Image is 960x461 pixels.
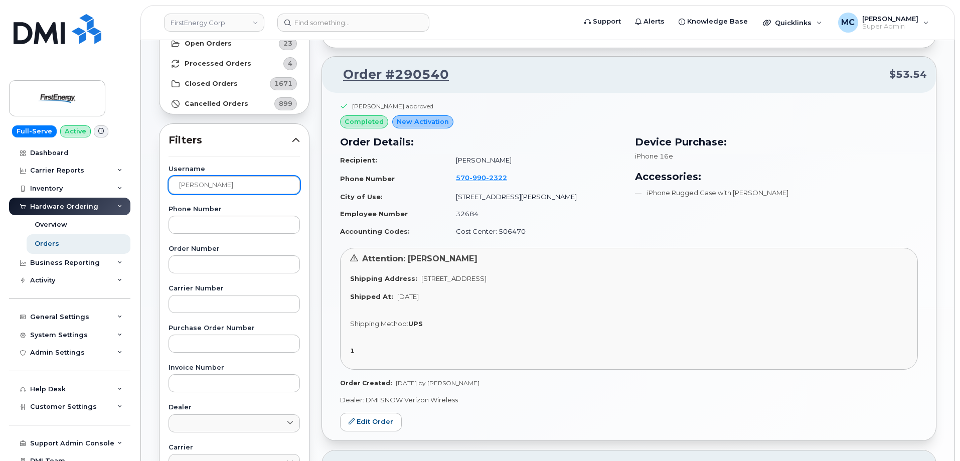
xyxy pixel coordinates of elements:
span: [PERSON_NAME] [862,15,918,23]
label: Invoice Number [169,365,300,371]
strong: Accounting Codes: [340,227,410,235]
a: Open Orders23 [159,34,309,54]
label: Dealer [169,404,300,411]
a: Knowledge Base [672,12,755,32]
span: MC [841,17,855,29]
a: 1 [350,347,359,355]
a: Edit Order [340,413,402,431]
span: completed [345,117,384,126]
div: Quicklinks [756,13,829,33]
span: Quicklinks [775,19,812,27]
a: FirstEnergy Corp [164,14,264,32]
p: Dealer: DMI SNOW Verizon Wireless [340,395,918,405]
label: Carrier [169,444,300,451]
a: Closed Orders1671 [159,74,309,94]
span: 2322 [486,174,507,182]
strong: UPS [408,320,423,328]
a: 5709902322 [456,174,519,182]
span: 570 [456,174,507,182]
a: Processed Orders4 [159,54,309,74]
strong: Cancelled Orders [185,100,248,108]
strong: Employee Number [340,210,408,218]
td: 32684 [447,205,623,223]
input: Find something... [277,14,429,32]
h3: Order Details: [340,134,623,149]
span: Knowledge Base [687,17,748,27]
label: Username [169,166,300,173]
span: [DATE] by [PERSON_NAME] [396,379,479,387]
strong: Processed Orders [185,60,251,68]
td: Cost Center: 506470 [447,223,623,240]
div: Marty Courter [831,13,936,33]
span: Support [593,17,621,27]
strong: Recipient: [340,156,377,164]
strong: Shipping Address: [350,274,417,282]
a: Order #290540 [331,66,449,84]
span: 4 [288,59,292,68]
span: [DATE] [397,292,419,300]
span: 23 [283,39,292,48]
span: Alerts [644,17,665,27]
strong: City of Use: [340,193,383,201]
span: iPhone 16e [635,152,673,160]
strong: Shipped At: [350,292,393,300]
h3: Device Purchase: [635,134,918,149]
span: New Activation [397,117,449,126]
label: Carrier Number [169,285,300,292]
iframe: Messenger Launcher [916,417,952,453]
h3: Accessories: [635,169,918,184]
strong: Order Created: [340,379,392,387]
span: 1671 [274,79,292,88]
strong: Phone Number [340,175,395,183]
span: Shipping Method: [350,320,408,328]
span: 899 [279,99,292,108]
strong: Open Orders [185,40,232,48]
label: Order Number [169,246,300,252]
a: Support [577,12,628,32]
div: [PERSON_NAME] approved [352,102,433,110]
label: Phone Number [169,206,300,213]
strong: 1 [350,347,355,355]
strong: Closed Orders [185,80,238,88]
span: Attention: [PERSON_NAME] [362,254,477,263]
label: Purchase Order Number [169,325,300,332]
li: iPhone Rugged Case with [PERSON_NAME] [635,188,918,198]
td: [STREET_ADDRESS][PERSON_NAME] [447,188,623,206]
span: 990 [469,174,486,182]
span: $53.54 [889,67,927,82]
a: Alerts [628,12,672,32]
td: [PERSON_NAME] [447,151,623,169]
span: Filters [169,133,292,147]
span: Super Admin [862,23,918,31]
span: [STREET_ADDRESS] [421,274,487,282]
a: Cancelled Orders899 [159,94,309,114]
